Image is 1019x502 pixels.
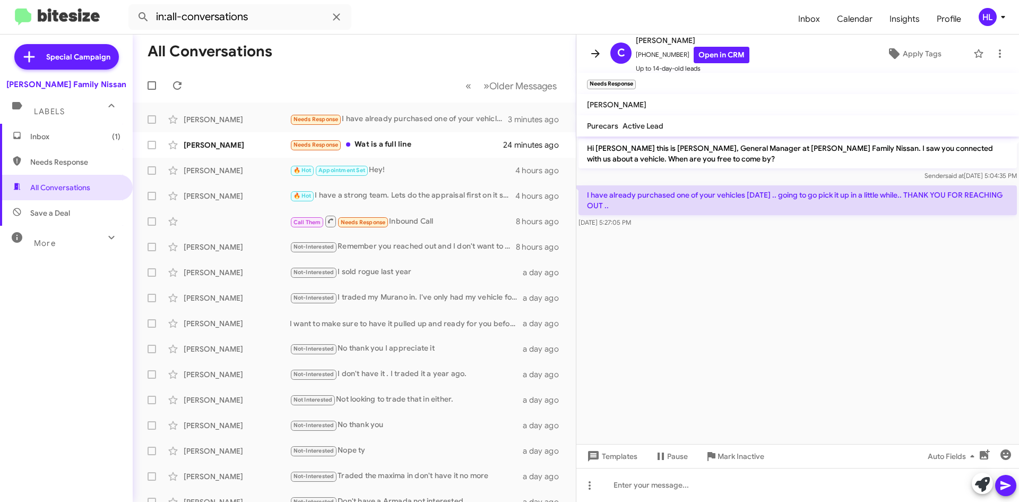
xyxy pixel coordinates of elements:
a: Calendar [828,4,881,35]
a: Insights [881,4,928,35]
span: « [465,79,471,92]
button: Previous [459,75,478,97]
div: 3 minutes ago [508,114,567,125]
div: I traded my Murano in. I've only had my vehicle for a little over a year. I'm not interested in a... [290,292,523,304]
span: Needs Response [293,141,339,148]
span: Apply Tags [903,44,942,63]
span: Purecars [587,121,618,131]
div: [PERSON_NAME] [184,140,290,150]
div: I want to make sure to have it pulled up and ready for you before you arrive. [290,318,523,329]
div: Not looking to trade that in either. [290,394,523,406]
div: a day ago [523,318,567,329]
div: Nope ty [290,445,523,457]
span: Mark Inactive [718,447,764,466]
span: Not-Interested [293,371,334,378]
div: [PERSON_NAME] [184,114,290,125]
small: Needs Response [587,80,636,89]
div: a day ago [523,267,567,278]
span: Sender [DATE] 5:04:35 PM [925,172,1017,180]
button: Mark Inactive [696,447,773,466]
div: a day ago [523,344,567,354]
div: [PERSON_NAME] [184,165,290,176]
div: Remember you reached out and I don't want to waste my time and yours [290,241,516,253]
div: No thank you I appreciate it [290,343,523,355]
h1: All Conversations [148,43,272,60]
span: 🔥 Hot [293,192,312,199]
p: I have already purchased one of your vehicles [DATE] .. going to go pick it up in a little while.... [578,185,1017,215]
div: [PERSON_NAME] [184,267,290,278]
div: Hey! [290,164,515,176]
div: I don't have it . I traded it a year ago. [290,368,523,380]
div: [PERSON_NAME] [184,471,290,482]
span: Auto Fields [928,447,979,466]
span: Call Them [293,219,321,226]
div: I have already purchased one of your vehicles [DATE] .. going to go pick it up in a little while.... [290,113,508,125]
div: [PERSON_NAME] [184,318,290,329]
span: Not-Interested [293,269,334,276]
span: Older Messages [489,80,557,92]
span: Not-Interested [293,422,334,429]
div: I sold rogue last year [290,266,523,278]
button: Auto Fields [919,447,987,466]
span: (1) [112,131,120,142]
a: Profile [928,4,970,35]
span: Save a Deal [30,208,70,218]
div: [PERSON_NAME] [184,344,290,354]
span: Needs Response [341,219,386,226]
div: a day ago [523,293,567,303]
div: a day ago [523,369,567,380]
div: a day ago [523,471,567,482]
span: Not Interested [293,396,333,403]
div: Inbound Call [290,215,516,228]
span: Not-Interested [293,345,334,352]
button: Next [477,75,563,97]
button: Pause [646,447,696,466]
span: Needs Response [30,157,120,167]
div: 24 minutes ago [504,140,567,150]
div: a day ago [523,395,567,405]
div: No thank you [290,419,523,431]
a: Special Campaign [14,44,119,70]
div: 4 hours ago [515,165,567,176]
div: [PERSON_NAME] [184,191,290,201]
a: Inbox [790,4,828,35]
div: Wat is a full line [290,139,504,151]
span: Templates [585,447,637,466]
span: Pause [667,447,688,466]
div: a day ago [523,420,567,431]
div: I have a strong team. Lets do the appraisal first on it see what we can do and I will work the nu... [290,190,515,202]
button: Templates [576,447,646,466]
div: Traded the maxima in don't have it no more [290,470,523,482]
div: 4 hours ago [515,191,567,201]
span: More [34,239,56,248]
span: Needs Response [293,116,339,123]
span: [DATE] 5:27:05 PM [578,218,631,226]
span: » [483,79,489,92]
span: Inbox [30,131,120,142]
div: [PERSON_NAME] [184,420,290,431]
span: Appointment Set [318,167,365,174]
div: [PERSON_NAME] [184,293,290,303]
span: said at [945,172,964,180]
nav: Page navigation example [460,75,563,97]
p: Hi [PERSON_NAME] this is [PERSON_NAME], General Manager at [PERSON_NAME] Family Nissan. I saw you... [578,139,1017,168]
span: Not-Interested [293,294,334,301]
div: 8 hours ago [516,242,567,252]
span: Not-Interested [293,447,334,454]
div: a day ago [523,446,567,456]
span: [PERSON_NAME] [587,100,646,109]
a: Open in CRM [694,47,749,63]
span: Not-Interested [293,473,334,480]
span: 🔥 Hot [293,167,312,174]
span: Active Lead [623,121,663,131]
span: All Conversations [30,182,90,193]
div: [PERSON_NAME] [184,242,290,252]
span: Not-Interested [293,243,334,250]
div: 8 hours ago [516,216,567,227]
input: Search [128,4,351,30]
span: Labels [34,107,65,116]
div: [PERSON_NAME] [184,446,290,456]
div: [PERSON_NAME] Family Nissan [6,79,126,90]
